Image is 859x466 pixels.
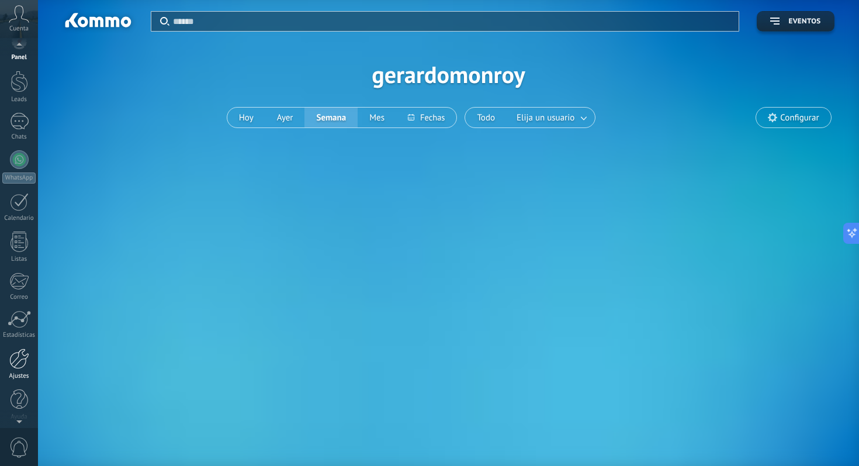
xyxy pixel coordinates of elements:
[514,110,577,126] span: Elija un usuario
[2,133,36,141] div: Chats
[2,372,36,380] div: Ajustes
[9,25,29,33] span: Cuenta
[2,332,36,339] div: Estadísticas
[265,108,305,127] button: Ayer
[2,294,36,301] div: Correo
[304,108,358,127] button: Semana
[2,215,36,222] div: Calendario
[396,108,456,127] button: Fechas
[358,108,396,127] button: Mes
[757,11,834,32] button: Eventos
[2,96,36,103] div: Leads
[465,108,507,127] button: Todo
[227,108,265,127] button: Hoy
[2,172,36,184] div: WhatsApp
[788,18,820,26] span: Eventos
[2,54,36,61] div: Panel
[2,256,36,263] div: Listas
[507,108,595,127] button: Elija un usuario
[780,113,819,123] span: Configurar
